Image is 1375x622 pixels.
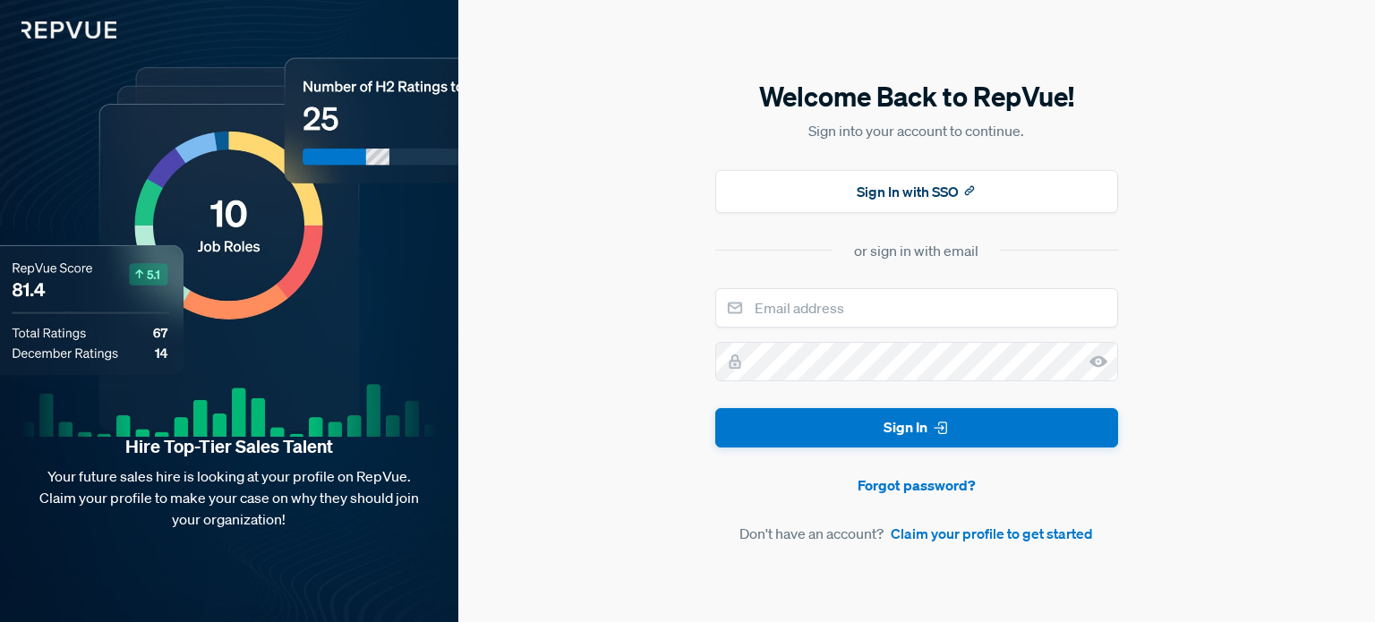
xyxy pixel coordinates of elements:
[715,120,1118,141] p: Sign into your account to continue.
[29,465,430,530] p: Your future sales hire is looking at your profile on RepVue. Claim your profile to make your case...
[715,78,1118,115] h5: Welcome Back to RepVue!
[715,170,1118,213] button: Sign In with SSO
[715,474,1118,496] a: Forgot password?
[891,523,1093,544] a: Claim your profile to get started
[715,523,1118,544] article: Don't have an account?
[29,435,430,458] strong: Hire Top-Tier Sales Talent
[715,408,1118,448] button: Sign In
[715,288,1118,328] input: Email address
[854,240,978,261] div: or sign in with email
